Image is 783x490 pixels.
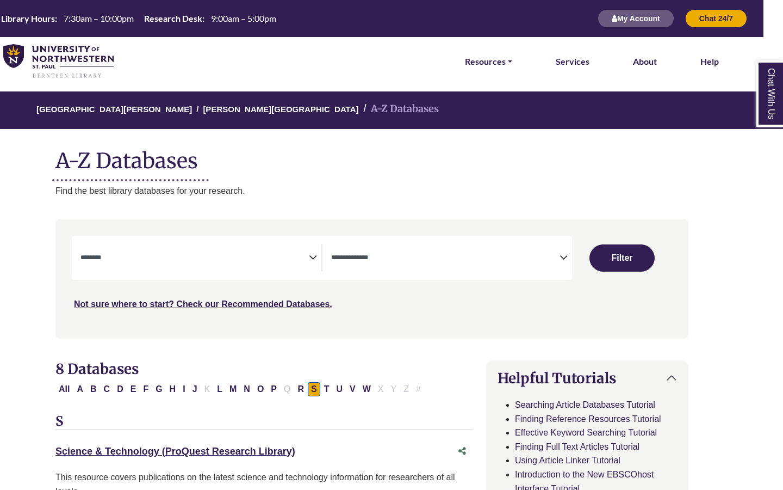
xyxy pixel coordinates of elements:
[359,382,374,396] button: Filter Results W
[700,54,719,69] a: Help
[226,382,240,396] button: Filter Results M
[240,382,253,396] button: Filter Results N
[321,382,333,396] button: Filter Results T
[203,103,358,114] a: [PERSON_NAME][GEOGRAPHIC_DATA]
[254,382,267,396] button: Filter Results O
[308,382,320,396] button: Filter Results S
[55,414,473,430] h3: S
[140,13,205,24] th: Research Desk:
[598,9,674,28] button: My Account
[214,382,226,396] button: Filter Results L
[55,382,73,396] button: All
[55,360,139,378] span: 8 Databases
[179,382,188,396] button: Filter Results I
[166,382,179,396] button: Filter Results H
[451,441,473,462] button: Share this database
[140,382,152,396] button: Filter Results F
[633,54,657,69] a: About
[333,382,346,396] button: Filter Results U
[55,384,425,393] div: Alpha-list to filter by first letter of database name
[127,382,140,396] button: Filter Results E
[331,254,560,263] textarea: Search
[359,101,439,117] li: A-Z Databases
[55,184,688,198] p: Find the best library databases for your research.
[55,446,295,457] a: Science & Technology (ProQuest Research Library)
[55,91,688,129] nav: breadcrumb
[685,9,747,28] button: Chat 24/7
[55,219,688,338] nav: Search filters
[64,13,134,23] span: 7:30am – 10:00pm
[3,44,114,79] img: library_home
[515,428,657,437] a: Effective Keyword Searching Tutorial
[101,382,114,396] button: Filter Results C
[598,14,674,23] a: My Account
[189,382,201,396] button: Filter Results J
[515,456,620,465] a: Using Article Linker Tutorial
[589,244,655,272] button: Submit for Search Results
[74,299,332,309] a: Not sure where to start? Check our Recommended Databases.
[294,382,307,396] button: Filter Results R
[685,14,747,23] a: Chat 24/7
[465,54,512,69] a: Resources
[55,140,688,173] h1: A-Z Databases
[556,54,589,69] a: Services
[515,400,655,409] a: Searching Article Databases Tutorial
[487,361,688,395] button: Helpful Tutorials
[36,103,192,114] a: [GEOGRAPHIC_DATA][PERSON_NAME]
[346,382,359,396] button: Filter Results V
[87,382,100,396] button: Filter Results B
[515,414,661,424] a: Finding Reference Resources Tutorial
[268,382,280,396] button: Filter Results P
[211,13,276,23] span: 9:00am – 5:00pm
[73,382,86,396] button: Filter Results A
[515,442,639,451] a: Finding Full Text Articles Tutorial
[152,382,165,396] button: Filter Results G
[80,254,309,263] textarea: Search
[114,382,127,396] button: Filter Results D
